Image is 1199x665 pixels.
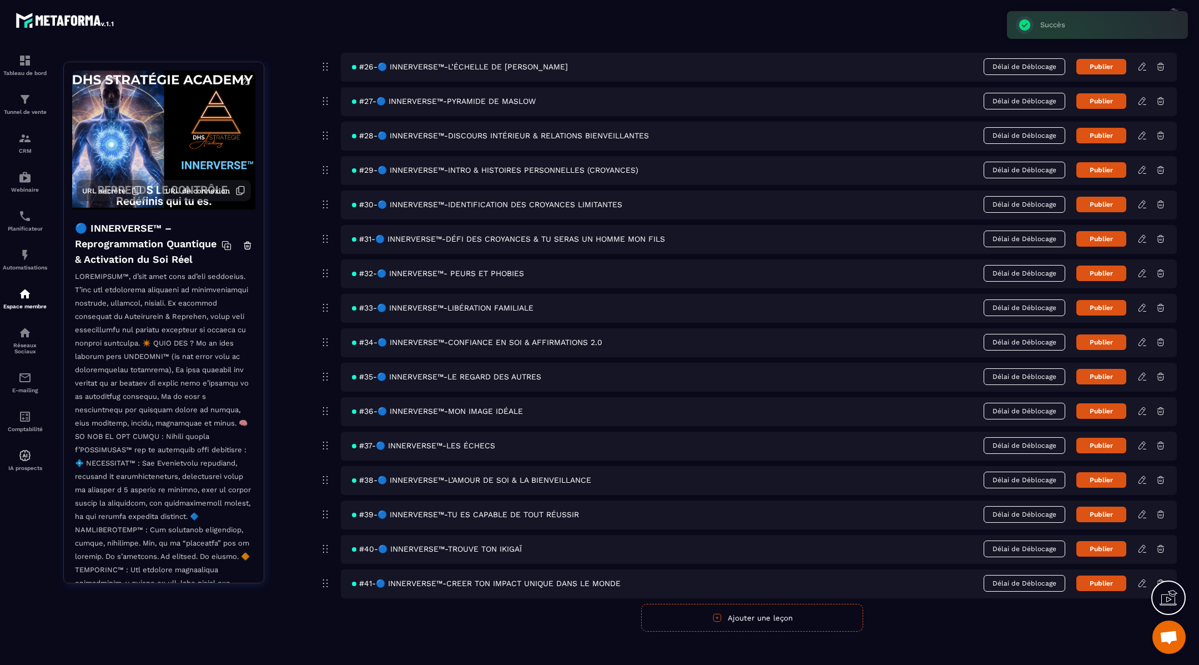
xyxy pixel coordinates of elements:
[352,372,541,381] span: #35-🔵 INNERVERSE™-LE REGARD DES AUTRES
[352,200,622,209] span: #30-🔵 INNERVERSE™-IDENTIFICATION DES CROYANCES LIMITANTES
[18,449,32,462] img: automations
[1076,93,1126,109] button: Publier
[3,387,47,393] p: E-mailing
[3,363,47,402] a: emailemailE-mailing
[352,544,522,553] span: #40-🔵 INNERVERSE™-TROUVE TON IKIGAÏ
[18,326,32,339] img: social-network
[352,476,591,484] span: #38-🔵 INNERVERSE™-L’AMOUR DE SOI & LA BIENVEILLANCE
[77,180,147,201] button: URL secrète
[3,123,47,162] a: formationformationCRM
[1076,507,1126,522] button: Publier
[1076,266,1126,281] button: Publier
[3,240,47,279] a: automationsautomationsAutomatisations
[984,575,1065,592] span: Délai de Déblocage
[352,303,533,312] span: #33-🔵 INNERVERSE™-LIBÉRATION FAMILIALE
[3,109,47,115] p: Tunnel de vente
[984,93,1065,109] span: Délai de Déblocage
[352,407,523,416] span: #36-🔵 INNERVERSE™-MON IMAGE IDÉALE
[1076,197,1126,212] button: Publier
[984,127,1065,144] span: Délai de Déblocage
[3,201,47,240] a: schedulerschedulerPlanificateur
[984,506,1065,523] span: Délai de Déblocage
[352,579,621,588] span: #41-🔵 INNERVERSE™-CREER TON IMPACT UNIQUE DANS LE MONDE
[984,472,1065,488] span: Délai de Déblocage
[3,187,47,193] p: Webinaire
[352,441,495,450] span: #37-🔵 INNERVERSE™-LES ÉCHECS
[165,187,230,195] span: URL de connexion
[984,368,1065,385] span: Délai de Déblocage
[18,54,32,67] img: formation
[1152,621,1186,654] a: Ouvrir le chat
[3,70,47,76] p: Tableau de bord
[984,196,1065,213] span: Délai de Déblocage
[1076,231,1126,247] button: Publier
[352,234,665,243] span: #31-🔵 INNERVERSE™-DÉFI DES CROYANCES & TU SERAS UN HOMME MON FILS
[984,162,1065,178] span: Délai de Déblocage
[3,226,47,232] p: Planificateur
[1076,59,1126,74] button: Publier
[984,265,1065,282] span: Délai de Déblocage
[1076,300,1126,316] button: Publier
[1076,162,1126,178] button: Publier
[984,541,1065,557] span: Délai de Déblocage
[18,287,32,301] img: automations
[984,403,1065,419] span: Délai de Déblocage
[352,62,568,71] span: #26-🔵 INNERVERSE™-L’ÉCHELLE DE [PERSON_NAME]
[18,209,32,223] img: scheduler
[16,10,115,30] img: logo
[352,166,638,174] span: #29-🔵 INNERVERSE™-INTRO & HISTOIRES PERSONNELLES (CROYANCES)
[1076,334,1126,350] button: Publier
[1076,472,1126,488] button: Publier
[160,180,251,201] button: URL de connexion
[352,338,602,347] span: #34-🔵 INNERVERSE™-CONFIANCE EN SOI & AFFIRMATIONS 2.0
[3,318,47,363] a: social-networksocial-networkRéseaux Sociaux
[1076,369,1126,384] button: Publier
[1076,438,1126,453] button: Publier
[3,465,47,471] p: IA prospects
[352,131,649,140] span: #28-🔵 INNERVERSE™-DISCOURS INTÉRIEUR & RELATIONS BIENVEILLANTES
[3,426,47,432] p: Comptabilité
[82,187,126,195] span: URL secrète
[984,437,1065,454] span: Délai de Déblocage
[18,132,32,145] img: formation
[984,231,1065,247] span: Délai de Déblocage
[3,342,47,354] p: Réseaux Sociaux
[3,303,47,309] p: Espace membre
[3,162,47,201] a: automationsautomationsWebinaire
[3,148,47,154] p: CRM
[1076,541,1126,557] button: Publier
[3,402,47,441] a: accountantaccountantComptabilité
[984,334,1065,351] span: Délai de Déblocage
[18,171,32,184] img: automations
[984,299,1065,316] span: Délai de Déblocage
[641,604,863,632] button: Ajouter une leçon
[18,93,32,106] img: formation
[352,97,536,106] span: #27-🔵 INNERVERSE™-PYRAMIDE DE MASLOW
[18,410,32,423] img: accountant
[1076,128,1126,143] button: Publier
[3,264,47,271] p: Automatisations
[352,510,579,519] span: #39-🔵 INNERVERSE™-TU ES CAPABLE DE TOUT RÉUSSIR
[72,71,255,209] img: background
[3,46,47,84] a: formationformationTableau de bord
[984,58,1065,75] span: Délai de Déblocage
[3,84,47,123] a: formationformationTunnel de vente
[75,221,221,267] h4: 🔵 INNERVERSE™ – Reprogrammation Quantique & Activation du Soi Réel
[18,248,32,262] img: automations
[1076,403,1126,419] button: Publier
[352,269,524,278] span: #32-🔵 INNERVERSE™- PEURS ET PHOBIES
[18,371,32,384] img: email
[1076,576,1126,591] button: Publier
[3,279,47,318] a: automationsautomationsEspace membre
